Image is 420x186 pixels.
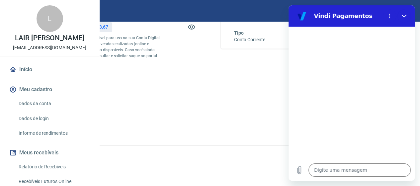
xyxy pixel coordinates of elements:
[16,160,91,174] a: Relatório de Recebíveis
[289,5,415,181] iframe: Janela de mensagens
[16,151,404,158] p: 2025 ©
[388,5,412,17] button: Sair
[45,35,161,65] p: *Corresponde ao saldo disponível para uso na sua Conta Digital Vindi. Incluindo os valores das ve...
[16,97,91,110] a: Dados da conta
[81,24,108,31] p: R$ 19.353,67
[8,82,91,97] button: Meu cadastro
[15,35,84,42] p: LAIR [PERSON_NAME]
[37,5,63,32] div: L
[234,36,265,43] h6: Conta Corrente
[8,145,91,160] button: Meus recebíveis
[16,112,91,125] a: Dados de login
[13,44,86,51] p: [EMAIL_ADDRESS][DOMAIN_NAME]
[234,30,244,36] span: Tipo
[8,62,91,77] a: Início
[16,126,91,140] a: Informe de rendimentos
